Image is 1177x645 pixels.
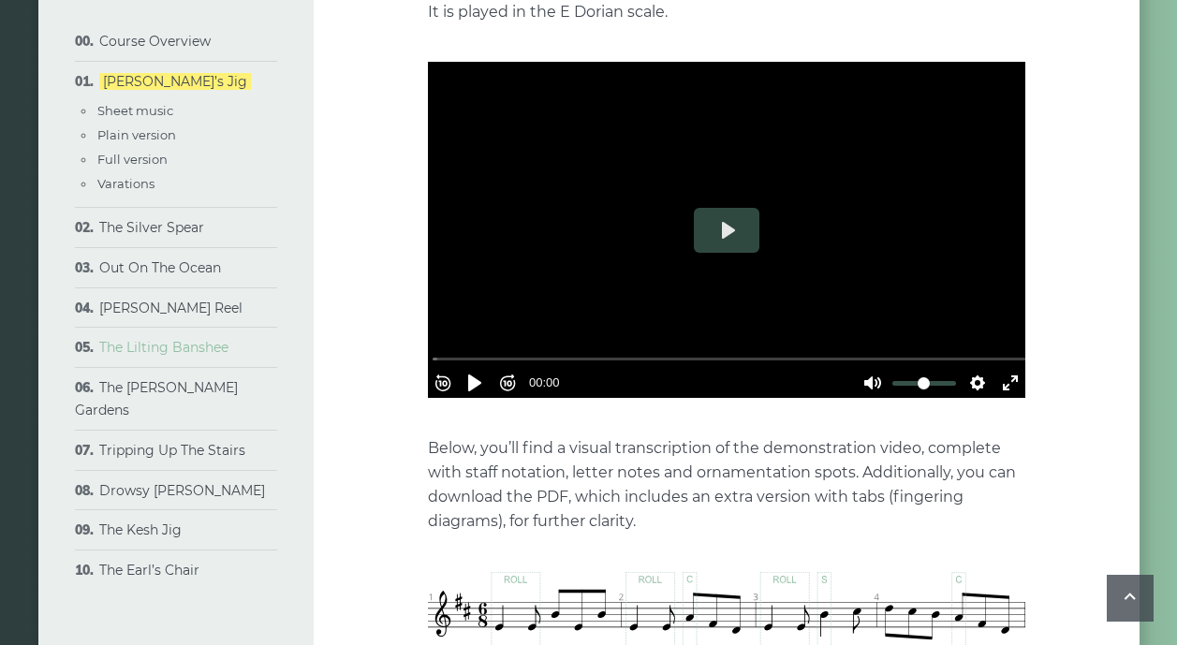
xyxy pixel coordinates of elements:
[99,73,251,90] a: [PERSON_NAME]’s Jig
[428,436,1025,534] p: Below, you’ll find a visual transcription of the demonstration video, complete with staff notatio...
[97,152,168,167] a: Full version
[99,219,204,236] a: The Silver Spear
[99,300,243,316] a: [PERSON_NAME] Reel
[99,562,199,579] a: The Earl’s Chair
[99,259,221,276] a: Out On The Ocean
[97,127,176,142] a: Plain version
[99,442,245,459] a: Tripping Up The Stairs
[75,379,238,418] a: The [PERSON_NAME] Gardens
[99,339,228,356] a: The Lilting Banshee
[99,482,265,499] a: Drowsy [PERSON_NAME]
[97,103,173,118] a: Sheet music
[97,176,154,191] a: Varations
[99,33,211,50] a: Course Overview
[99,521,182,538] a: The Kesh Jig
